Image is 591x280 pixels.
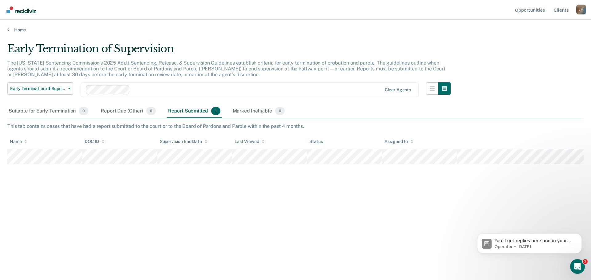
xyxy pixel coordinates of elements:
[79,107,88,115] span: 0
[231,105,286,118] div: Marked Ineligible0
[85,139,104,144] div: DOC ID
[576,5,586,14] button: Profile dropdown button
[7,123,584,129] div: This tab contains cases that have had a report submitted to the court or to the Board of Pardons ...
[235,139,264,144] div: Last Viewed
[576,5,586,14] div: J M
[384,139,413,144] div: Assigned to
[167,105,222,118] div: Report Submitted1
[10,86,66,91] span: Early Termination of Supervision
[385,87,411,93] div: Clear agents
[275,107,285,115] span: 0
[7,60,445,77] p: The [US_STATE] Sentencing Commission’s 2025 Adult Sentencing, Release, & Supervision Guidelines e...
[583,259,588,264] span: 1
[7,27,584,33] a: Home
[468,220,591,263] iframe: Intercom notifications message
[7,42,451,60] div: Early Termination of Supervision
[10,139,27,144] div: Name
[211,107,220,115] span: 1
[7,105,90,118] div: Suitable for Early Termination0
[160,139,207,144] div: Supervision End Date
[570,259,585,274] iframe: Intercom live chat
[309,139,323,144] div: Status
[7,82,73,95] button: Early Termination of Supervision
[99,105,157,118] div: Report Due (Other)0
[146,107,156,115] span: 0
[6,6,36,13] img: Recidiviz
